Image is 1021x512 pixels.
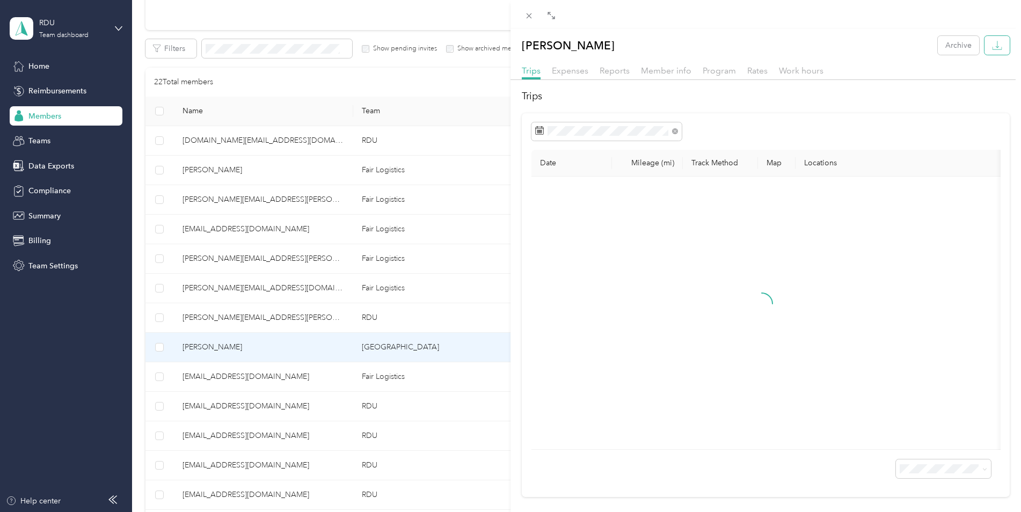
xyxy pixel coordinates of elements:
[522,65,541,76] span: Trips
[552,65,588,76] span: Expenses
[641,65,691,76] span: Member info
[961,452,1021,512] iframe: Everlance-gr Chat Button Frame
[938,36,979,55] button: Archive
[612,150,683,177] th: Mileage (mi)
[779,65,823,76] span: Work hours
[758,150,796,177] th: Map
[600,65,630,76] span: Reports
[703,65,736,76] span: Program
[747,65,768,76] span: Rates
[683,150,758,177] th: Track Method
[522,36,615,55] p: [PERSON_NAME]
[531,150,612,177] th: Date
[522,89,1010,104] h2: Trips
